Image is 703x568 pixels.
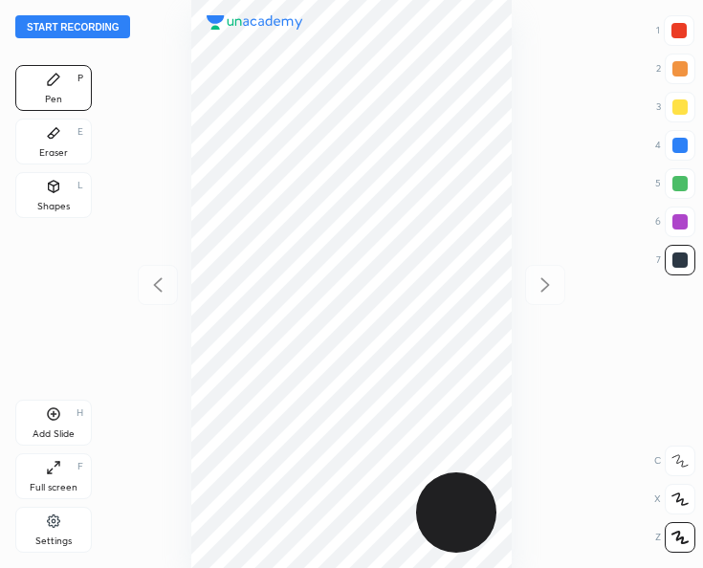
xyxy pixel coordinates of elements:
[207,15,302,30] img: logo.38c385cc.svg
[655,168,695,199] div: 5
[655,130,695,161] div: 4
[656,54,695,84] div: 2
[30,483,77,492] div: Full screen
[655,207,695,237] div: 6
[654,484,695,514] div: X
[77,408,83,418] div: H
[77,462,83,471] div: F
[654,446,695,476] div: C
[15,15,130,38] button: Start recording
[656,92,695,122] div: 3
[656,15,694,46] div: 1
[35,536,72,546] div: Settings
[656,245,695,275] div: 7
[33,429,75,439] div: Add Slide
[77,74,83,83] div: P
[655,522,695,553] div: Z
[45,95,62,104] div: Pen
[39,148,68,158] div: Eraser
[77,181,83,190] div: L
[37,202,70,211] div: Shapes
[77,127,83,137] div: E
